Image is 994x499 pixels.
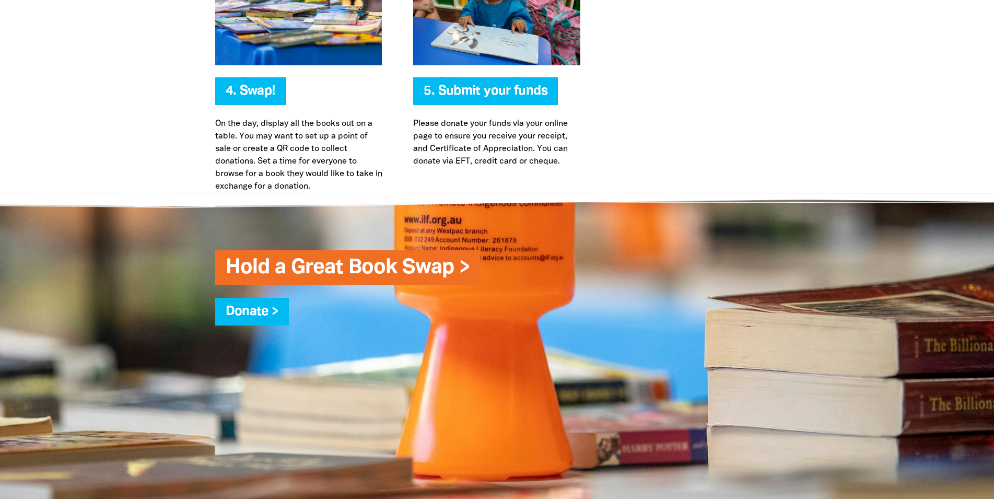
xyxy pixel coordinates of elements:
[413,118,580,168] p: Please donate your funds via your online page to ensure you receive your receipt, and Certificate...
[226,258,470,277] a: Hold a Great Book Swap >
[215,118,382,193] p: On the day, display all the books out on a table. You may want to set up a point of sale or creat...
[226,306,278,318] a: Donate >
[226,85,276,105] span: 4. Swap!
[424,85,547,105] span: 5. Submit your funds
